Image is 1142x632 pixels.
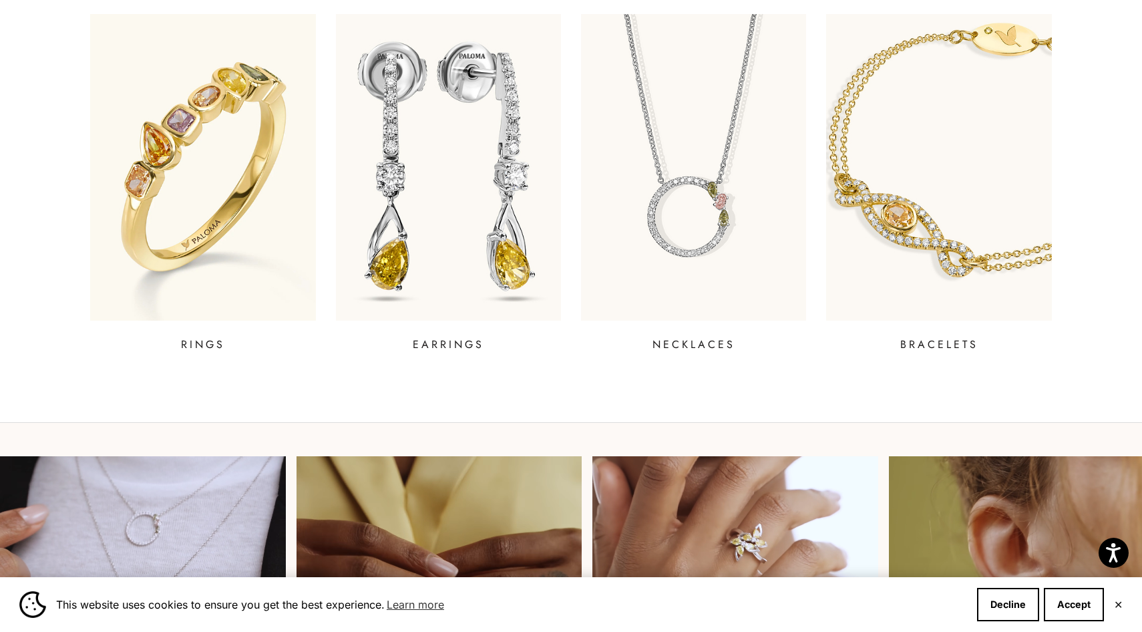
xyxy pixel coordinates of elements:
button: Close [1114,601,1123,609]
span: This website uses cookies to ensure you get the best experience. [56,595,966,615]
p: EARRINGS [413,337,484,353]
a: RINGS [90,14,315,353]
img: Cookie banner [19,591,46,618]
p: NECKLACES [652,337,735,353]
a: NECKLACES [581,14,806,353]
button: Decline [977,588,1039,621]
p: BRACELETS [900,337,978,353]
a: EARRINGS [336,14,561,353]
button: Accept [1044,588,1104,621]
a: Learn more [385,595,446,615]
a: BRACELETS [826,14,1051,353]
p: RINGS [181,337,225,353]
